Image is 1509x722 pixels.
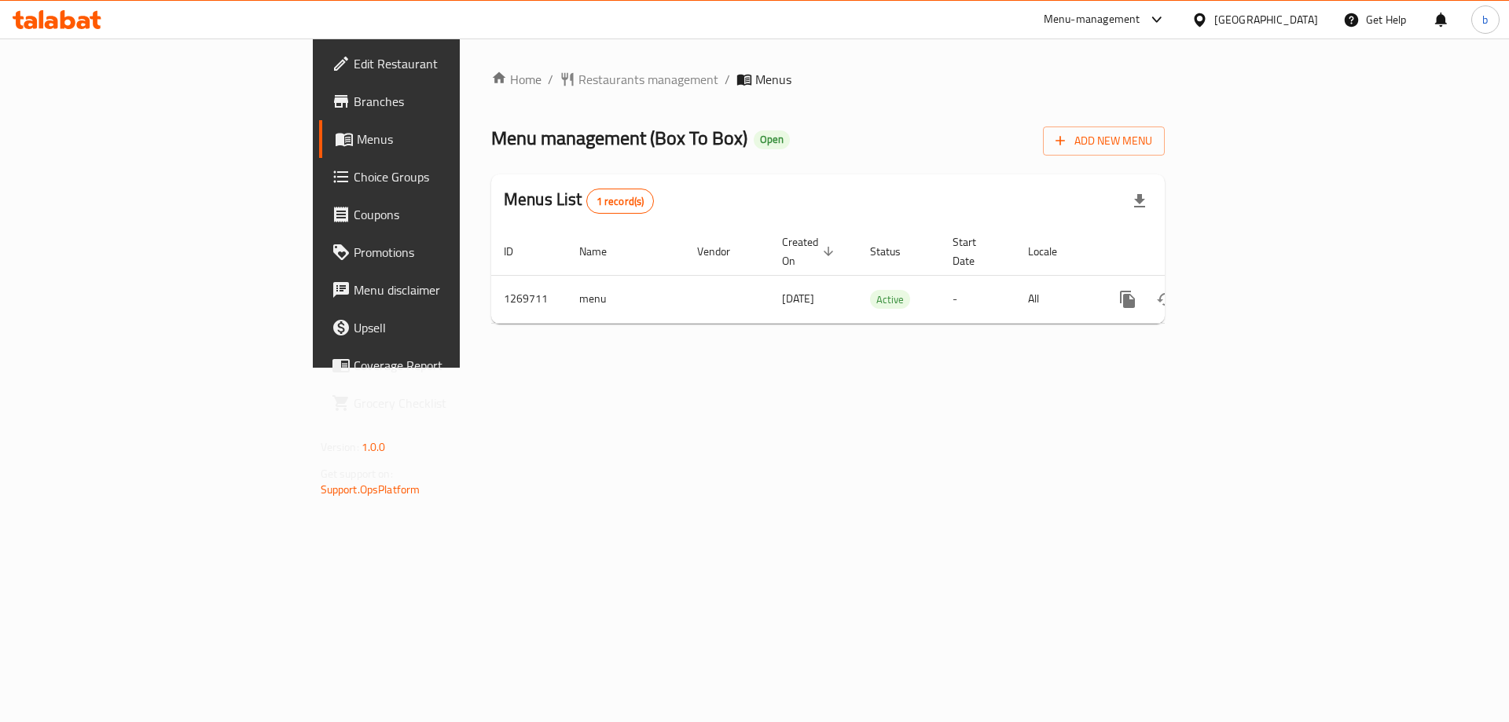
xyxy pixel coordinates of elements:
[362,437,386,457] span: 1.0.0
[782,233,839,270] span: Created On
[754,133,790,146] span: Open
[319,158,565,196] a: Choice Groups
[1044,10,1140,29] div: Menu-management
[321,464,393,484] span: Get support on:
[1121,182,1158,220] div: Export file
[354,394,553,412] span: Grocery Checklist
[354,205,553,224] span: Coupons
[319,271,565,309] a: Menu disclaimer
[1096,228,1272,276] th: Actions
[1015,275,1096,323] td: All
[755,70,791,89] span: Menus
[953,233,997,270] span: Start Date
[319,82,565,120] a: Branches
[1109,280,1147,318] button: more
[940,275,1015,323] td: -
[354,243,553,262] span: Promotions
[319,384,565,422] a: Grocery Checklist
[354,356,553,375] span: Coverage Report
[1028,242,1078,261] span: Locale
[579,242,627,261] span: Name
[491,70,1165,89] nav: breadcrumb
[354,280,553,299] span: Menu disclaimer
[504,242,534,261] span: ID
[354,318,553,337] span: Upsell
[1056,131,1152,151] span: Add New Menu
[725,70,730,89] li: /
[1214,11,1318,28] div: [GEOGRAPHIC_DATA]
[354,167,553,186] span: Choice Groups
[567,275,685,323] td: menu
[491,228,1272,324] table: enhanced table
[354,92,553,111] span: Branches
[870,291,910,309] span: Active
[1147,280,1184,318] button: Change Status
[1482,11,1488,28] span: b
[321,437,359,457] span: Version:
[578,70,718,89] span: Restaurants management
[319,120,565,158] a: Menus
[697,242,751,261] span: Vendor
[1043,126,1165,156] button: Add New Menu
[560,70,718,89] a: Restaurants management
[357,130,553,148] span: Menus
[354,54,553,73] span: Edit Restaurant
[754,130,790,149] div: Open
[586,189,655,214] div: Total records count
[870,290,910,309] div: Active
[504,188,654,214] h2: Menus List
[587,194,654,209] span: 1 record(s)
[870,242,921,261] span: Status
[491,120,747,156] span: Menu management ( Box To Box )
[319,346,565,384] a: Coverage Report
[319,45,565,82] a: Edit Restaurant
[321,479,420,500] a: Support.OpsPlatform
[319,309,565,346] a: Upsell
[319,233,565,271] a: Promotions
[782,288,814,309] span: [DATE]
[319,196,565,233] a: Coupons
